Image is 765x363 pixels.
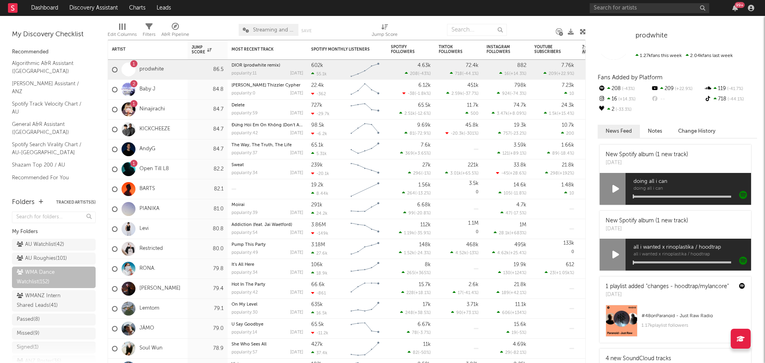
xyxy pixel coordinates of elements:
div: My Folders [12,227,96,237]
div: 148k [419,242,431,247]
div: 81.0 [192,204,224,214]
span: 369 [405,151,413,156]
div: 133k [563,241,574,246]
span: +15.4 % [558,112,573,116]
div: ( ) [543,71,574,76]
div: 22.4k [311,83,324,88]
span: +683 % [511,231,525,235]
div: TikTok Followers [439,45,467,54]
span: doing all i can [634,186,751,191]
div: 4.63k [418,63,431,68]
div: [DATE] [606,225,688,233]
span: 500 [471,112,479,116]
span: 298 [550,171,558,176]
div: 45.8k [465,123,479,128]
button: 99+ [732,5,738,11]
div: Filters [143,30,155,39]
div: ( ) [404,131,431,136]
div: AU Watchlist ( 42 ) [17,240,64,249]
span: 2.51k [404,112,415,116]
div: 1.17k playlist followers [641,321,745,330]
div: Spotify Followers [391,45,419,54]
div: 291k [311,202,322,208]
div: ( ) [496,171,526,176]
svg: Chart title [347,100,383,120]
span: 1.5k [549,112,557,116]
a: Delete [231,103,245,108]
span: -41.7 % [726,87,743,91]
div: Recommended [12,47,96,57]
div: popularity: 37 [231,151,257,155]
span: 1.27k fans this week [636,53,682,58]
div: 1.56k [418,182,431,188]
span: 99 [408,211,414,216]
span: +8.09 % [509,112,525,116]
span: +192 % [559,171,573,176]
div: Jay Ballin Thizzler Cypher [231,83,303,88]
div: 3.18M [311,242,325,247]
div: [DATE] [290,131,303,135]
div: 33.8k [514,163,526,168]
div: [DATE] [290,91,303,96]
div: 14.6k [514,182,526,188]
div: -6.2k [311,131,327,136]
span: 16 [504,72,509,76]
a: Restricted [139,245,163,252]
a: Passed(8) [12,314,96,326]
div: My Discovery Checklist [12,30,96,39]
div: 10.7k [562,123,574,128]
span: all i wanted x rinoplastika / hoodtrap [634,243,751,252]
span: -13.2 % [416,191,430,196]
div: 6.12k [418,83,431,88]
div: [DATE] [290,71,303,76]
span: Streaming and Audience Overview [253,27,294,33]
div: Folders [12,198,35,207]
span: -12.6 % [416,112,430,116]
a: It's All Here [231,263,254,267]
svg: Chart title [347,159,383,179]
div: Jump Score [192,45,212,55]
div: DIOR (prodwhite remix) [231,63,303,68]
span: +22.9 % [674,87,692,91]
span: 209 [549,72,557,76]
a: JÄMO [139,325,154,332]
svg: Chart title [347,120,383,139]
span: +14.3 % [510,72,525,76]
span: 105 [504,191,511,196]
div: ( ) [498,131,526,136]
a: Algorithmic A&R Assistant ([GEOGRAPHIC_DATA]) [12,59,88,75]
a: prodwhite [139,66,164,73]
div: ( ) [492,111,526,116]
span: +28.6 % [510,171,525,176]
button: Tracked Artists(5) [56,200,96,204]
a: Pump This Party [231,243,266,247]
div: Jump Score [372,30,398,39]
div: -- [651,94,704,104]
div: 82.1 [192,184,224,194]
span: Fans Added by Platform [598,75,663,80]
div: 5.31k [311,151,327,156]
div: 209 [651,84,704,94]
div: 21.8k [562,163,574,168]
div: Artist [112,47,172,52]
svg: Chart title [347,239,383,259]
span: -43 % [621,87,635,91]
div: Moirai [231,203,303,207]
div: 65.1k [311,143,324,148]
div: 7.23k [562,83,574,88]
div: ( ) [400,151,431,156]
span: -1.8k % [416,92,430,96]
a: Lemtom [139,305,159,312]
div: 882 [517,63,526,68]
button: Change History [670,125,724,138]
a: Baby J [139,86,155,93]
div: Edit Columns [108,30,137,39]
a: RONA. [139,265,155,272]
a: PIANIKA [139,206,159,212]
div: ( ) [446,91,479,96]
span: -37.7 % [464,92,477,96]
span: doing all i can [634,177,751,186]
span: +14.3 % [617,97,636,102]
div: 8.44k [311,191,328,196]
a: Ninajirachi [139,106,165,113]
